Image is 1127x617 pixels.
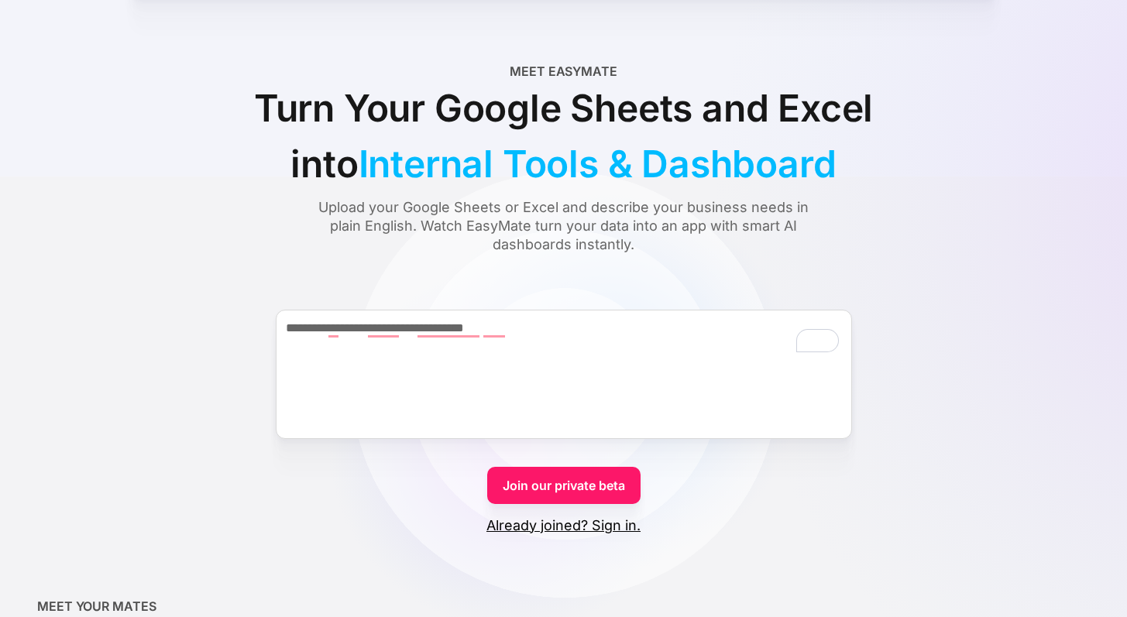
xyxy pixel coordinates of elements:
textarea: To enrich screen reader interactions, please activate Accessibility in Grammarly extension settings [276,310,852,439]
a: Join our private beta [487,467,641,504]
div: Turn Your Google Sheets and Excel into [215,81,912,192]
div: Meet EasyMate [510,62,617,81]
form: Form [37,282,1090,535]
div: MEET YOUR MATES [37,597,156,615]
span: Internal Tools & Dashboard [359,141,837,187]
a: Already joined? Sign in. [486,516,641,535]
div: Upload your Google Sheets or Excel and describe your business needs in plain English. Watch EasyM... [312,198,816,254]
